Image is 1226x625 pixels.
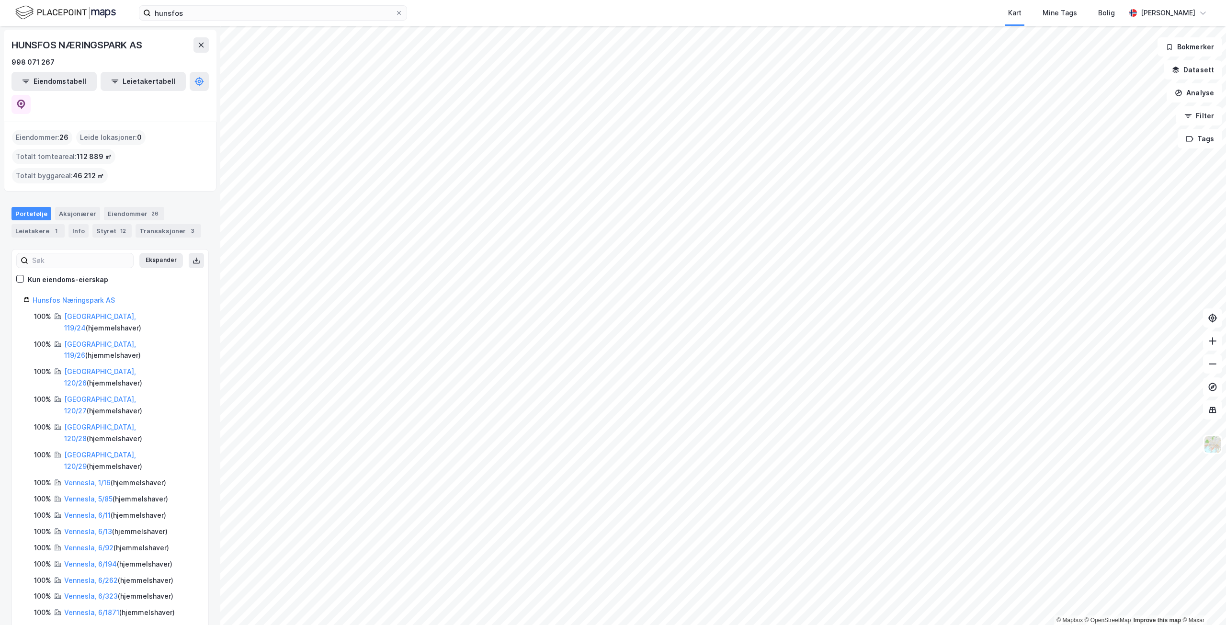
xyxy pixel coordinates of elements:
[64,607,175,618] div: ( hjemmelshaver )
[64,591,173,602] div: ( hjemmelshaver )
[11,72,97,91] button: Eiendomstabell
[64,421,197,444] div: ( hjemmelshaver )
[1164,60,1222,80] button: Datasett
[28,253,133,268] input: Søk
[188,226,197,236] div: 3
[64,608,119,616] a: Vennesla, 6/1871
[64,560,117,568] a: Vennesla, 6/194
[64,544,114,552] a: Vennesla, 6/92
[34,526,51,537] div: 100%
[64,477,166,489] div: ( hjemmelshaver )
[34,394,51,405] div: 100%
[1134,617,1181,624] a: Improve this map
[34,607,51,618] div: 100%
[34,311,51,322] div: 100%
[1203,435,1222,454] img: Z
[64,576,118,584] a: Vennesla, 6/262
[1178,579,1226,625] div: Kontrollprogram for chat
[64,558,172,570] div: ( hjemmelshaver )
[68,224,89,238] div: Info
[1178,579,1226,625] iframe: Chat Widget
[34,449,51,461] div: 100%
[34,421,51,433] div: 100%
[34,493,51,505] div: 100%
[64,542,169,554] div: ( hjemmelshaver )
[1056,617,1083,624] a: Mapbox
[1167,83,1222,102] button: Analyse
[73,170,104,182] span: 46 212 ㎡
[59,132,68,143] span: 26
[64,423,136,443] a: [GEOGRAPHIC_DATA], 120/28
[101,72,186,91] button: Leietakertabell
[64,510,166,521] div: ( hjemmelshaver )
[1141,7,1195,19] div: [PERSON_NAME]
[64,526,168,537] div: ( hjemmelshaver )
[64,575,173,586] div: ( hjemmelshaver )
[34,558,51,570] div: 100%
[64,366,197,389] div: ( hjemmelshaver )
[11,224,65,238] div: Leietakere
[12,130,72,145] div: Eiendommer :
[12,149,115,164] div: Totalt tomteareal :
[64,340,136,360] a: [GEOGRAPHIC_DATA], 119/26
[34,575,51,586] div: 100%
[64,339,197,362] div: ( hjemmelshaver )
[34,366,51,377] div: 100%
[76,130,146,145] div: Leide lokasjoner :
[64,367,136,387] a: [GEOGRAPHIC_DATA], 120/26
[149,209,160,218] div: 26
[51,226,61,236] div: 1
[64,311,197,334] div: ( hjemmelshaver )
[1008,7,1022,19] div: Kart
[139,253,183,268] button: Ekspander
[1098,7,1115,19] div: Bolig
[1158,37,1222,57] button: Bokmerker
[55,207,100,220] div: Aksjonærer
[34,542,51,554] div: 100%
[64,527,112,535] a: Vennesla, 6/13
[1043,7,1077,19] div: Mine Tags
[77,151,112,162] span: 112 889 ㎡
[11,207,51,220] div: Portefølje
[64,493,168,505] div: ( hjemmelshaver )
[33,296,115,304] a: Hunsfos Næringspark AS
[64,495,113,503] a: Vennesla, 5/85
[64,592,118,600] a: Vennesla, 6/323
[64,312,136,332] a: [GEOGRAPHIC_DATA], 119/24
[1085,617,1131,624] a: OpenStreetMap
[137,132,142,143] span: 0
[34,510,51,521] div: 100%
[64,449,197,472] div: ( hjemmelshaver )
[104,207,164,220] div: Eiendommer
[64,394,197,417] div: ( hjemmelshaver )
[1176,106,1222,125] button: Filter
[28,274,108,285] div: Kun eiendoms-eierskap
[15,4,116,21] img: logo.f888ab2527a4732fd821a326f86c7f29.svg
[64,395,136,415] a: [GEOGRAPHIC_DATA], 120/27
[11,57,55,68] div: 998 071 267
[12,168,108,183] div: Totalt byggareal :
[64,478,111,487] a: Vennesla, 1/16
[34,339,51,350] div: 100%
[11,37,144,53] div: HUNSFOS NÆRINGSPARK AS
[34,591,51,602] div: 100%
[64,451,136,470] a: [GEOGRAPHIC_DATA], 120/29
[34,477,51,489] div: 100%
[64,511,111,519] a: Vennesla, 6/11
[1178,129,1222,148] button: Tags
[151,6,395,20] input: Søk på adresse, matrikkel, gårdeiere, leietakere eller personer
[92,224,132,238] div: Styret
[118,226,128,236] div: 12
[136,224,201,238] div: Transaksjoner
